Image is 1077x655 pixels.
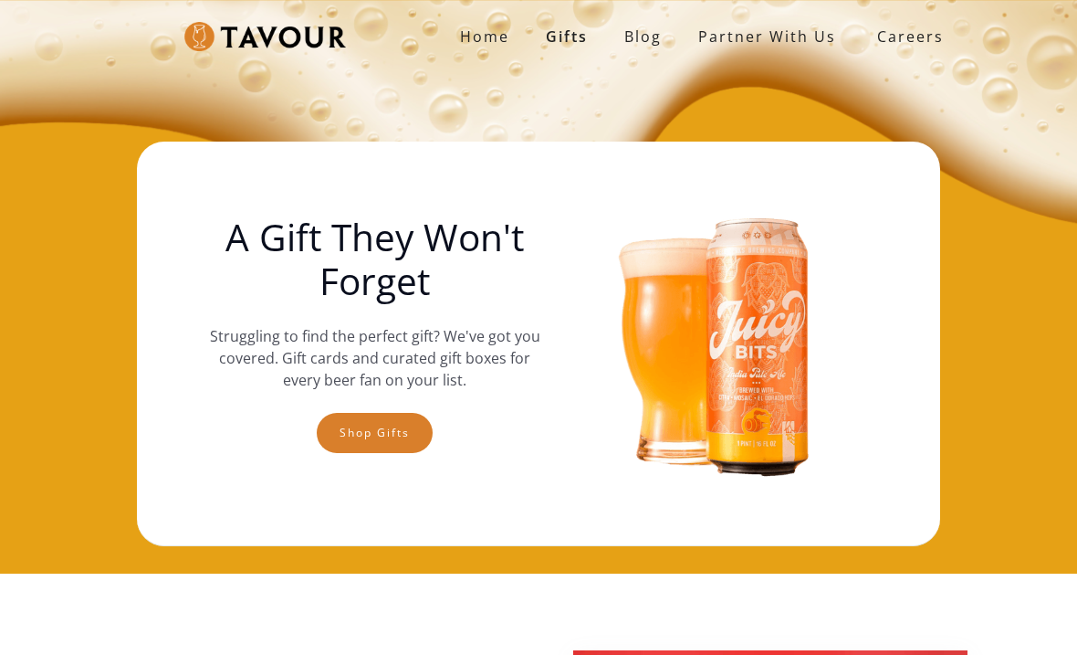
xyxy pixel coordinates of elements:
strong: Home [460,26,509,47]
p: Struggling to find the perfect gift? We've got you covered. Gift cards and curated gift boxes for... [203,325,547,391]
a: partner with us [680,18,854,55]
a: Blog [606,18,680,55]
a: Careers [854,11,957,62]
a: Home [442,18,528,55]
strong: Careers [877,18,944,55]
a: Gifts [528,18,606,55]
a: Shop gifts [317,413,433,453]
h1: A Gift They Won't Forget [203,216,547,303]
